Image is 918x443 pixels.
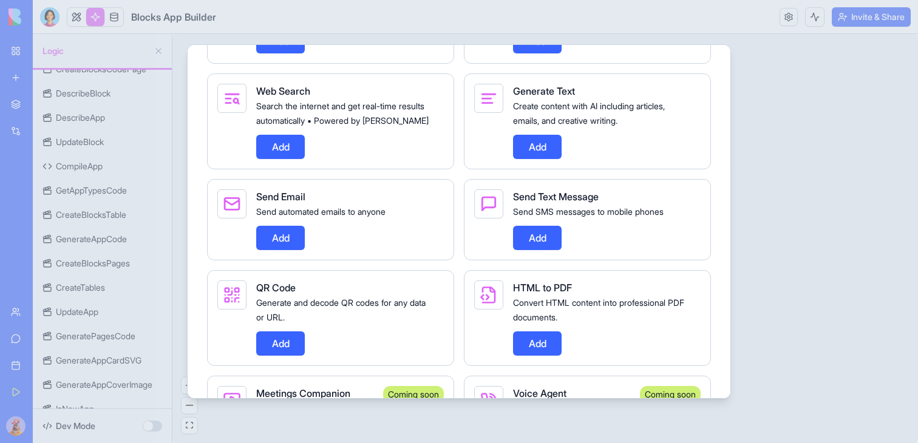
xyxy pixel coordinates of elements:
span: Meetings Companion [256,387,350,399]
span: QR Code [256,282,296,294]
span: Convert HTML content into professional PDF documents. [513,297,684,322]
button: Add [513,331,562,356]
span: HTML to PDF [513,282,572,294]
span: Voice Agent [513,387,566,399]
div: Coming soon [383,386,444,403]
span: Generate and decode QR codes for any data or URL. [256,297,426,322]
span: Send SMS messages to mobile phones [513,206,664,217]
button: Add [256,331,305,356]
button: Add [256,135,305,159]
span: Send Email [256,191,305,203]
div: Coming soon [640,386,701,403]
span: Web Search [256,85,310,97]
span: Search the internet and get real-time results automatically • Powered by [PERSON_NAME] [256,101,429,126]
span: Generate Text [513,85,575,97]
button: Add [513,226,562,250]
button: Add [256,226,305,250]
button: Add [513,135,562,159]
span: Send automated emails to anyone [256,206,386,217]
span: Create content with AI including articles, emails, and creative writing. [513,101,665,126]
span: Send Text Message [513,191,599,203]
